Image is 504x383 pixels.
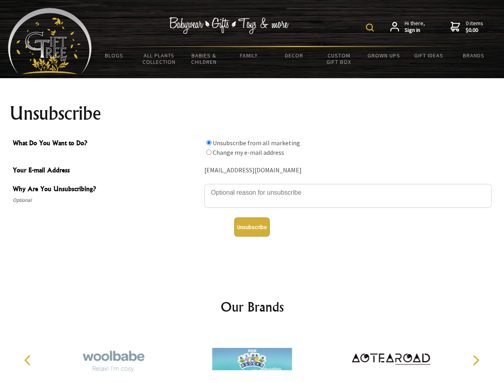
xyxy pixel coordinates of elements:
input: What Do You Want to Do? [206,140,211,145]
strong: $0.00 [466,27,483,34]
textarea: Why Are You Unsubscribing? [204,184,492,208]
a: Brands [451,47,496,64]
span: Your E-mail Address [13,165,200,177]
label: Unsubscribe from all marketing [213,139,300,147]
span: Hi there, [405,20,425,34]
label: Change my e-mail address [213,148,284,156]
a: Custom Gift Box [316,47,362,70]
button: Previous [20,351,38,369]
a: All Plants Collection [137,47,182,70]
span: 0 items [466,20,483,34]
button: Next [467,351,484,369]
h1: Unsubscribe [10,104,495,123]
a: Hi there,Sign in [390,20,425,34]
a: Gift Ideas [406,47,451,64]
a: Family [227,47,272,64]
input: What Do You Want to Do? [206,150,211,155]
h2: Our Brands [16,297,488,316]
a: Grown Ups [361,47,406,64]
img: Babywear - Gifts - Toys & more [169,17,289,34]
span: Why Are You Unsubscribing? [13,184,200,195]
img: product search [366,24,374,32]
div: [EMAIL_ADDRESS][DOMAIN_NAME] [204,164,492,177]
a: BLOGS [92,47,137,64]
strong: Sign in [405,27,425,34]
button: Unsubscribe [234,217,270,237]
a: Decor [271,47,316,64]
span: Optional [13,195,200,205]
a: Babies & Children [182,47,227,70]
a: 0 items$0.00 [451,20,483,34]
span: What Do You Want to Do? [13,138,200,150]
img: Babyware - Gifts - Toys and more... [8,8,92,74]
